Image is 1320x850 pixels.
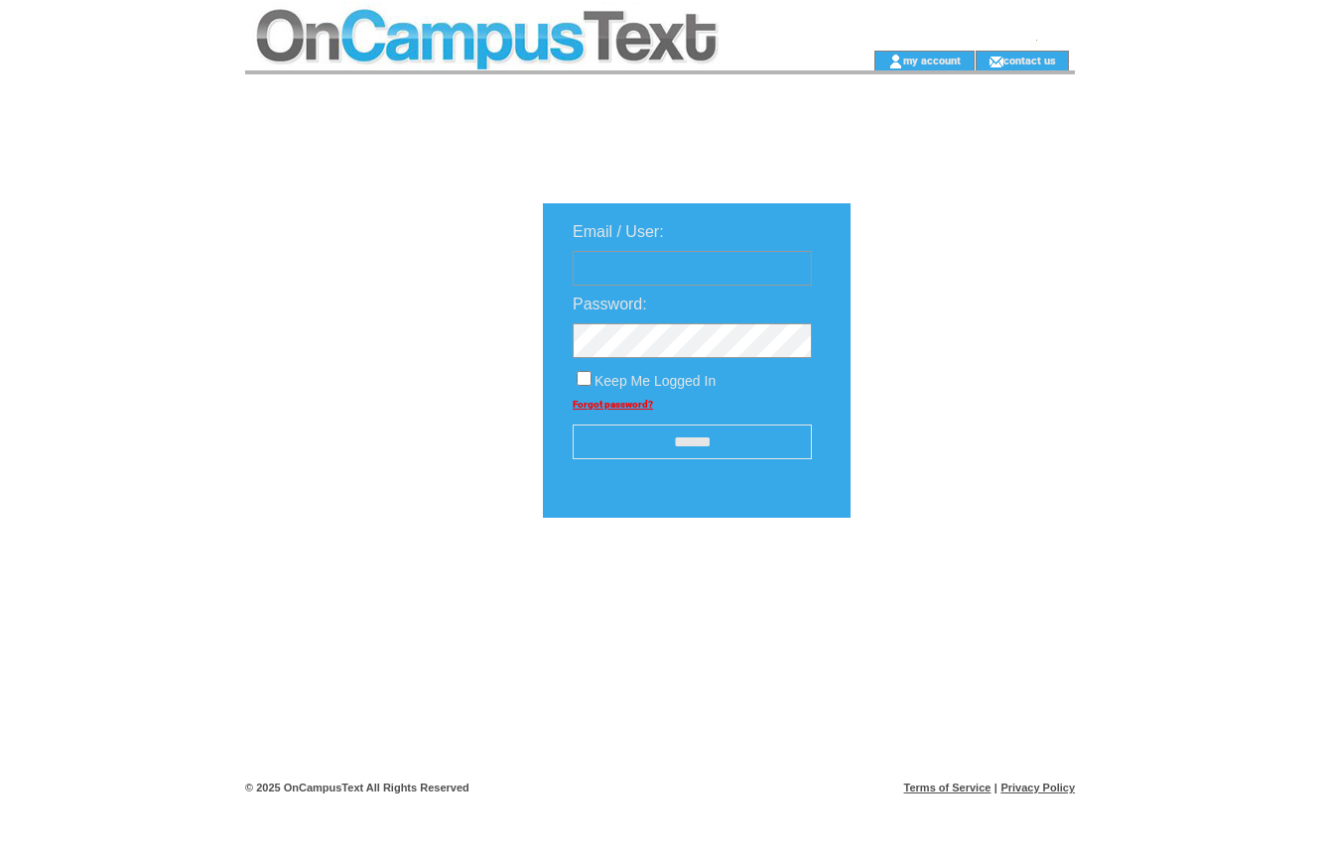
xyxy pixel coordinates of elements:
[573,399,653,410] a: Forgot password?
[994,782,997,793] span: |
[1000,782,1075,793] a: Privacy Policy
[989,54,1003,69] img: contact_us_icon.gif;jsessionid=52FE5DAB677AF341D65045076C8D533B
[594,373,716,389] span: Keep Me Logged In
[903,54,961,66] a: my account
[908,567,1007,592] img: transparent.png;jsessionid=52FE5DAB677AF341D65045076C8D533B
[1003,54,1056,66] a: contact us
[573,223,664,240] span: Email / User:
[573,296,647,312] span: Password:
[245,782,469,793] span: © 2025 OnCampusText All Rights Reserved
[904,782,991,793] a: Terms of Service
[888,54,903,69] img: account_icon.gif;jsessionid=52FE5DAB677AF341D65045076C8D533B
